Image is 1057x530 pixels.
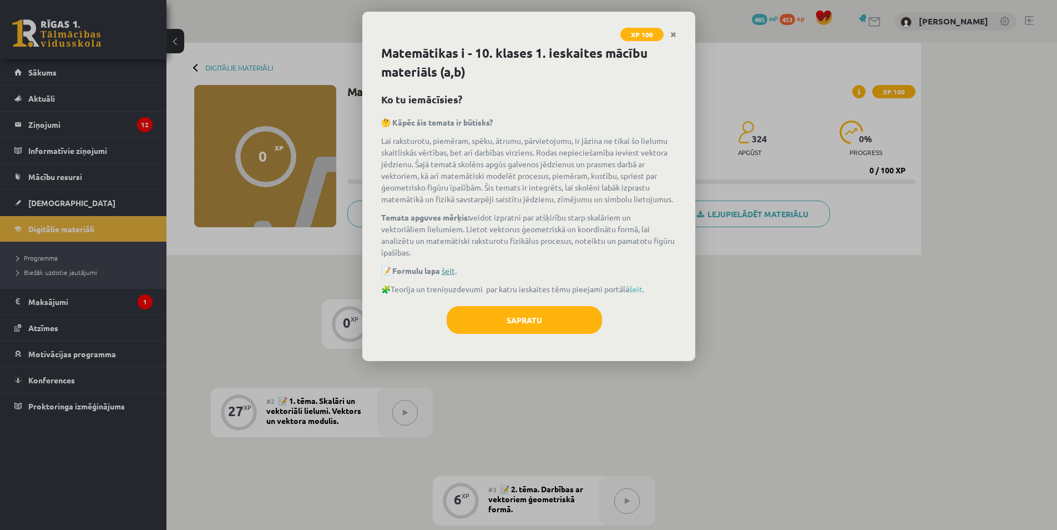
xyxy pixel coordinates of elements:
strong: Temata apguves mērķis: [381,212,469,222]
h1: Matemātikas i - 10. klases 1. ieskaites mācību materiāls (a,b) [381,44,676,82]
span: XP 100 [620,28,664,41]
h2: Ko tu iemācīsies? [381,92,676,107]
a: šeit [629,284,643,294]
a: šeit [442,266,455,276]
p: 🤔 [381,117,676,128]
strong: Kāpēc šis temats ir būtisks? [392,117,493,127]
button: Sapratu [447,306,602,334]
p: 📝 . [381,265,676,277]
p: Lai raksturotu, piemēram, spēku, ātrumu, pārvietojumu, ir jāzina ne tikai šo lielumu skaitliskās ... [381,135,676,205]
p: veidot izpratni par atšķirību starp skalāriem un vektoriāliem lielumiem. Lietot vektorus ģeometri... [381,212,676,258]
strong: Formulu lapa [392,266,440,276]
a: Close [664,24,683,46]
p: 🧩 Teorija un treniņuzdevumi par katru ieskaites tēmu pieejami portālā . [381,283,676,295]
